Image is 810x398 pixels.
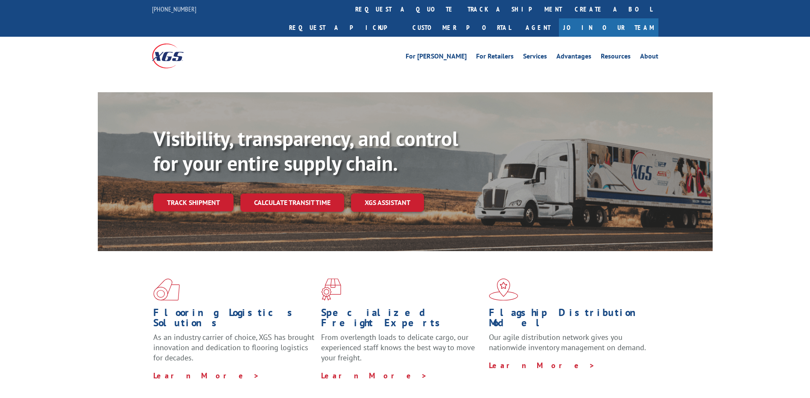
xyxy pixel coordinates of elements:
[489,332,646,352] span: Our agile distribution network gives you nationwide inventory management on demand.
[321,332,482,370] p: From overlength loads to delicate cargo, our experienced staff knows the best way to move your fr...
[321,278,341,301] img: xgs-icon-focused-on-flooring-red
[489,278,518,301] img: xgs-icon-flagship-distribution-model-red
[640,53,658,62] a: About
[321,307,482,332] h1: Specialized Freight Experts
[406,18,517,37] a: Customer Portal
[489,307,650,332] h1: Flagship Distribution Model
[523,53,547,62] a: Services
[153,307,315,332] h1: Flooring Logistics Solutions
[240,193,344,212] a: Calculate transit time
[559,18,658,37] a: Join Our Team
[321,371,427,380] a: Learn More >
[153,371,260,380] a: Learn More >
[601,53,631,62] a: Resources
[476,53,514,62] a: For Retailers
[406,53,467,62] a: For [PERSON_NAME]
[556,53,591,62] a: Advantages
[489,360,595,370] a: Learn More >
[351,193,424,212] a: XGS ASSISTANT
[153,125,458,176] b: Visibility, transparency, and control for your entire supply chain.
[153,278,180,301] img: xgs-icon-total-supply-chain-intelligence-red
[152,5,196,13] a: [PHONE_NUMBER]
[283,18,406,37] a: Request a pickup
[153,193,234,211] a: Track shipment
[517,18,559,37] a: Agent
[153,332,314,363] span: As an industry carrier of choice, XGS has brought innovation and dedication to flooring logistics...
